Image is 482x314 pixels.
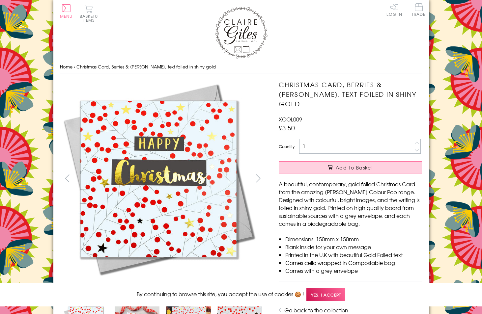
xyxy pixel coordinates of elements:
button: Add to Basket [279,161,422,173]
span: Menu [60,13,73,19]
span: £3.50 [279,123,295,132]
span: Trade [412,3,426,16]
a: Go back to the collection [284,306,348,314]
li: Comes with a grey envelope [285,267,422,275]
a: Home [60,64,72,70]
img: Claire Giles Greetings Cards [215,7,268,59]
a: Log In [386,3,402,16]
nav: breadcrumbs [60,60,422,74]
li: Comes cello wrapped in Compostable bag [285,259,422,267]
button: prev [60,171,75,186]
span: › [74,64,75,70]
li: Dimensions: 150mm x 150mm [285,235,422,243]
span: XCOL009 [279,115,302,123]
span: Add to Basket [336,164,373,171]
a: Trade [412,3,426,17]
li: Blank inside for your own message [285,243,422,251]
span: 0 items [83,13,98,23]
h1: Christmas Card, Berries & [PERSON_NAME], text foiled in shiny gold [279,80,422,108]
span: Yes, I accept [306,288,345,301]
img: Christmas Card, Berries & Twigs, text foiled in shiny gold [60,80,257,277]
label: Quantity [279,144,295,149]
li: Printed in the U.K with beautiful Gold Foiled text [285,251,422,259]
img: Christmas Card, Berries & Twigs, text foiled in shiny gold [266,80,463,277]
span: Christmas Card, Berries & [PERSON_NAME], text foiled in shiny gold [76,64,216,70]
button: Menu [60,4,73,18]
button: Basket0 items [80,5,98,22]
button: next [251,171,266,186]
p: A beautiful, contemporary, gold foiled Christmas Card from the amazing [PERSON_NAME] Colour Pop r... [279,180,422,227]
